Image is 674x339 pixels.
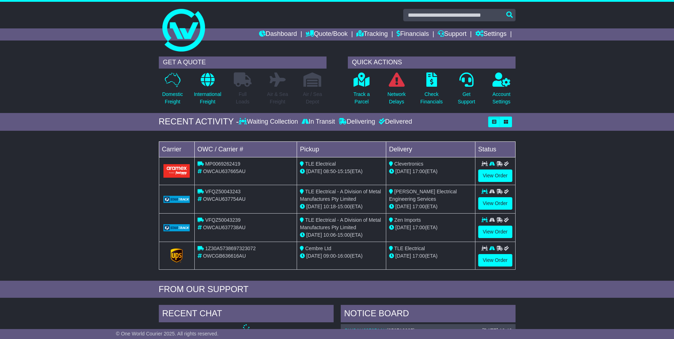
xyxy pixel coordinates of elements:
[162,91,183,106] p: Domestic Freight
[341,305,516,324] div: NOTICE BOARD
[300,189,381,202] span: TLE Electrical - A Division of Metal Manufactures Pty Limited
[354,91,370,106] p: Track a Parcel
[305,161,336,167] span: TLE Electrical
[395,253,411,259] span: [DATE]
[353,72,370,109] a: Track aParcel
[159,284,516,295] div: FROM OUR SUPPORT
[337,118,377,126] div: Delivering
[203,168,246,174] span: OWCAU637665AU
[239,118,300,126] div: Waiting Collection
[386,141,475,157] td: Delivery
[159,117,239,127] div: RECENT ACTIVITY -
[194,141,297,157] td: OWC / Carrier #
[162,72,183,109] a: DomesticFreight
[420,72,443,109] a: CheckFinancials
[194,91,221,106] p: International Freight
[389,224,472,231] div: (ETA)
[348,56,516,69] div: QUICK ACTIONS
[203,196,246,202] span: OWCAU637754AU
[482,328,512,334] div: [DATE] 10:46
[306,28,347,41] a: Quote/Book
[205,161,240,167] span: MP0069262419
[397,28,429,41] a: Financials
[492,91,511,106] p: Account Settings
[323,168,336,174] span: 08:50
[389,252,472,260] div: (ETA)
[300,203,383,210] div: - (ETA)
[323,204,336,209] span: 10:18
[203,253,246,259] span: OWCGB636616AU
[300,118,337,126] div: In Transit
[306,168,322,174] span: [DATE]
[323,232,336,238] span: 10:06
[338,253,350,259] span: 16:00
[267,91,288,106] p: Air & Sea Freight
[306,232,322,238] span: [DATE]
[163,224,190,231] img: GetCarrierServiceLogo
[194,72,222,109] a: InternationalFreight
[300,217,381,230] span: TLE Electrical - A Division of Metal Manufactures Pty Limited
[389,168,472,175] div: (ETA)
[413,225,425,230] span: 17:00
[300,168,383,175] div: - (ETA)
[478,169,512,182] a: View Order
[305,246,331,251] span: Cembre Ltd
[413,204,425,209] span: 17:00
[356,28,388,41] a: Tracking
[388,328,413,333] span: 850712035
[116,331,219,337] span: © One World Courier 2025. All rights reserved.
[394,217,421,223] span: Zen Imports
[457,72,475,109] a: GetSupport
[338,168,350,174] span: 15:15
[413,253,425,259] span: 17:00
[387,91,405,106] p: Network Delays
[377,118,412,126] div: Delivered
[438,28,467,41] a: Support
[387,72,406,109] a: NetworkDelays
[163,164,190,177] img: Aramex.png
[475,141,515,157] td: Status
[395,168,411,174] span: [DATE]
[163,196,190,203] img: GetCarrierServiceLogo
[159,305,334,324] div: RECENT CHAT
[413,168,425,174] span: 17:00
[171,248,183,263] img: GetCarrierServiceLogo
[478,197,512,210] a: View Order
[303,91,322,106] p: Air / Sea Depot
[338,204,350,209] span: 15:00
[300,231,383,239] div: - (ETA)
[259,28,297,41] a: Dashboard
[492,72,511,109] a: AccountSettings
[297,141,386,157] td: Pickup
[300,252,383,260] div: - (ETA)
[395,204,411,209] span: [DATE]
[420,91,443,106] p: Check Financials
[159,141,194,157] td: Carrier
[478,226,512,238] a: View Order
[344,328,387,333] a: OWCAU635051AU
[159,56,327,69] div: GET A QUOTE
[205,246,255,251] span: 1Z30A5738697323072
[389,203,472,210] div: (ETA)
[389,189,457,202] span: [PERSON_NAME] Electrical Engineering Services
[394,161,424,167] span: Clevertronics
[306,204,322,209] span: [DATE]
[234,91,252,106] p: Full Loads
[205,217,241,223] span: VFQZ50043239
[205,189,241,194] span: VFQZ50043243
[338,232,350,238] span: 15:00
[478,254,512,267] a: View Order
[306,253,322,259] span: [DATE]
[395,225,411,230] span: [DATE]
[394,246,425,251] span: TLE Electrical
[203,225,246,230] span: OWCAU637738AU
[344,328,512,334] div: ( )
[458,91,475,106] p: Get Support
[475,28,507,41] a: Settings
[323,253,336,259] span: 09:00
